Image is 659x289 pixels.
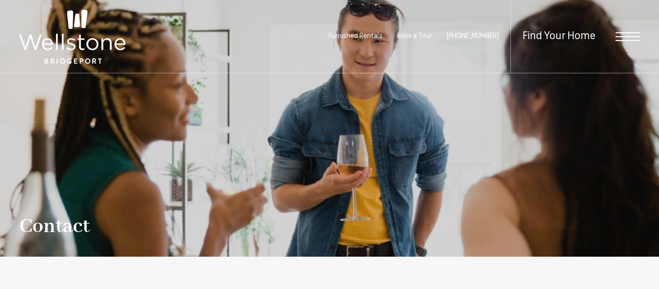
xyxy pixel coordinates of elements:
a: Call Us at (253) 642-8681 [447,33,499,40]
button: Open Menu [616,32,640,41]
span: [PHONE_NUMBER] [447,33,499,40]
a: Find Your Home [522,31,595,42]
h1: Contact [19,216,90,237]
img: Wellstone [19,10,125,64]
a: Book a Tour [397,33,432,40]
a: Furnished Rentals [329,33,383,40]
